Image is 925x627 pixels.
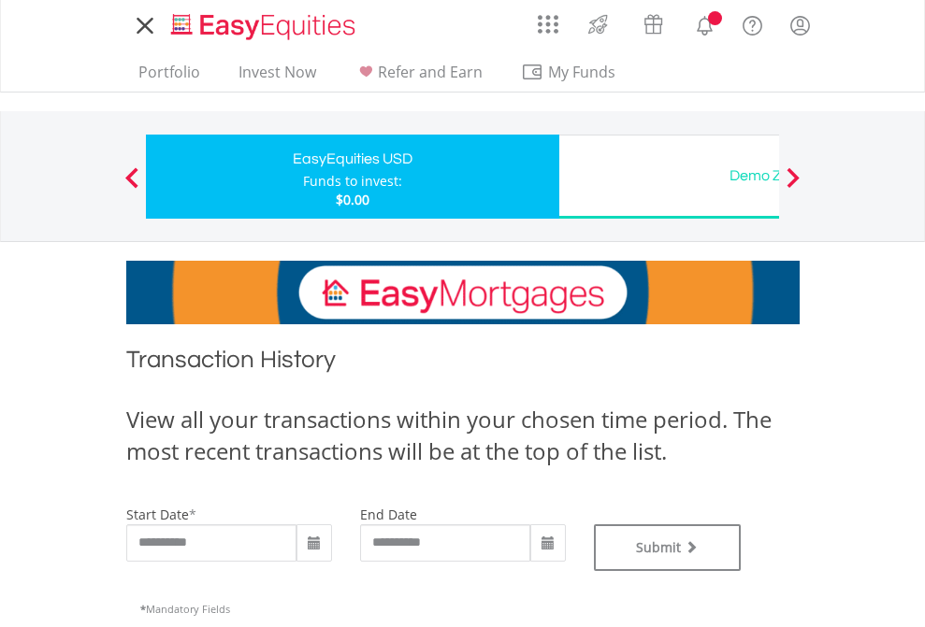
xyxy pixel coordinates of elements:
[347,63,490,92] a: Refer and Earn
[126,261,800,324] img: EasyMortage Promotion Banner
[126,343,800,385] h1: Transaction History
[583,9,614,39] img: thrive-v2.svg
[140,602,230,616] span: Mandatory Fields
[538,14,558,35] img: grid-menu-icon.svg
[360,506,417,523] label: end date
[126,404,800,468] div: View all your transactions within your chosen time period. The most recent transactions will be a...
[126,506,189,523] label: start date
[336,191,369,208] span: $0.00
[526,5,571,35] a: AppsGrid
[231,63,324,92] a: Invest Now
[378,62,483,82] span: Refer and Earn
[164,5,363,42] a: Home page
[774,177,812,195] button: Next
[594,524,742,571] button: Submit
[167,11,363,42] img: EasyEquities_Logo.png
[157,146,548,172] div: EasyEquities USD
[113,177,151,195] button: Previous
[776,5,824,46] a: My Profile
[521,60,643,84] span: My Funds
[729,5,776,42] a: FAQ's and Support
[626,5,681,39] a: Vouchers
[303,172,402,191] div: Funds to invest:
[131,63,208,92] a: Portfolio
[681,5,729,42] a: Notifications
[638,9,669,39] img: vouchers-v2.svg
